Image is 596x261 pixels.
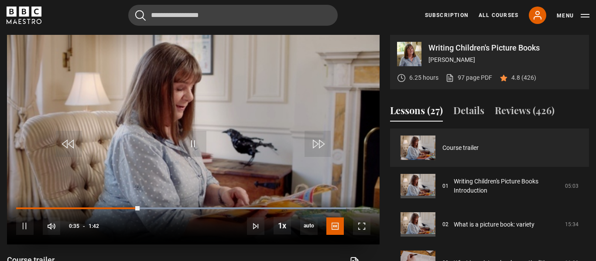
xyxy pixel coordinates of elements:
[428,44,582,52] p: Writing Children's Picture Books
[479,11,518,19] a: All Courses
[353,217,370,235] button: Fullscreen
[390,103,443,122] button: Lessons (27)
[7,7,41,24] svg: BBC Maestro
[16,217,34,235] button: Pause
[274,217,291,234] button: Playback Rate
[442,143,479,153] a: Course trailer
[326,217,344,235] button: Captions
[247,217,264,235] button: Next Lesson
[7,35,380,244] video-js: Video Player
[300,217,318,235] span: auto
[428,55,582,64] p: [PERSON_NAME]
[511,73,536,82] p: 4.8 (426)
[43,217,60,235] button: Mute
[454,220,534,229] a: What is a picture book: variety
[454,177,560,195] a: Writing Children's Picture Books Introduction
[557,11,589,20] button: Toggle navigation
[16,207,370,209] div: Progress Bar
[128,5,338,26] input: Search
[89,218,99,234] span: 1:42
[409,73,438,82] p: 6.25 hours
[453,103,484,122] button: Details
[495,103,555,122] button: Reviews (426)
[135,10,146,21] button: Submit the search query
[83,223,85,229] span: -
[300,217,318,235] div: Current quality: 720p
[69,218,79,234] span: 0:35
[425,11,468,19] a: Subscription
[445,73,492,82] a: 97 page PDF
